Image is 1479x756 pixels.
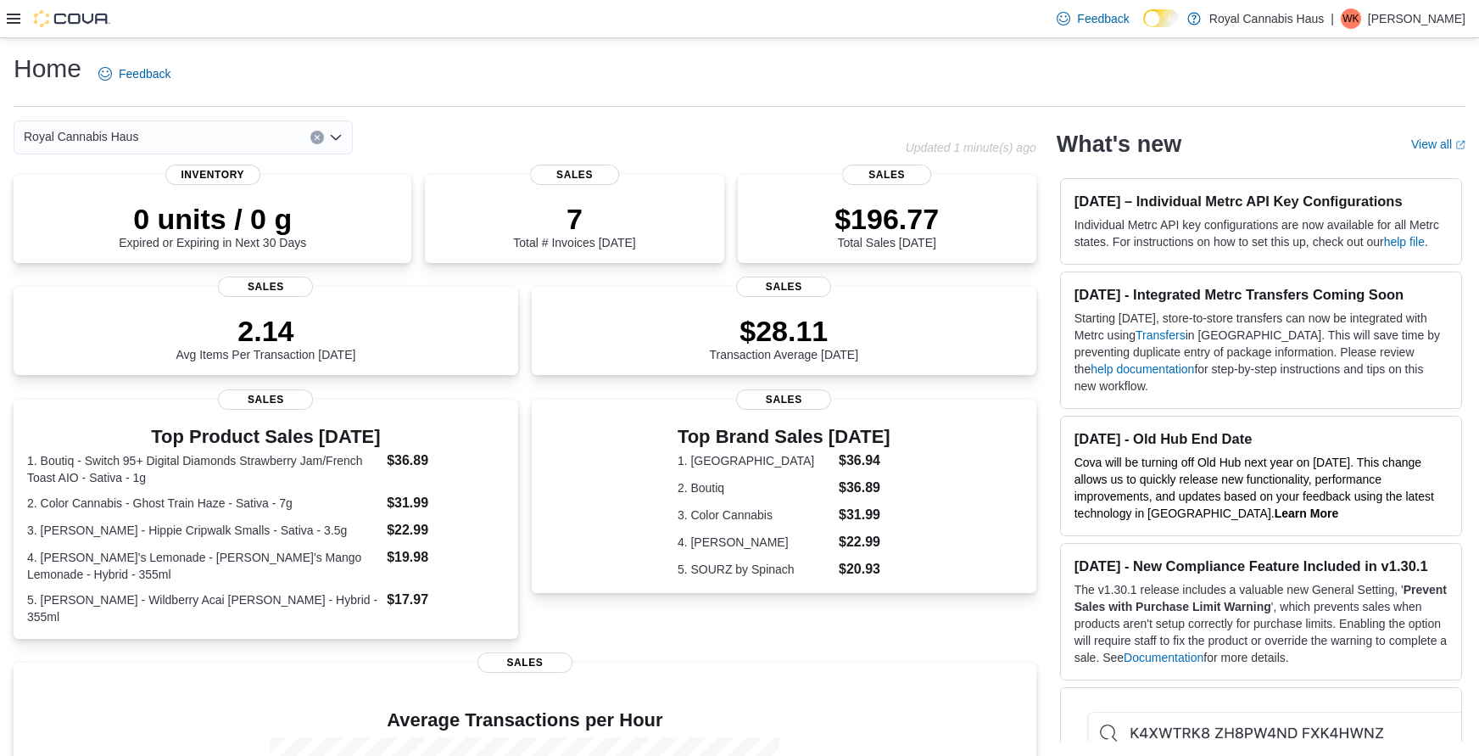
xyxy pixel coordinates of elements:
button: Open list of options [329,131,343,144]
span: Dark Mode [1143,27,1144,28]
p: 7 [513,202,635,236]
div: Total Sales [DATE] [834,202,939,249]
dd: $36.94 [839,451,890,471]
p: $28.11 [709,314,858,348]
dd: $22.99 [387,520,505,540]
div: Transaction Average [DATE] [709,314,858,361]
a: Transfers [1136,328,1186,342]
p: Updated 1 minute(s) ago [906,141,1036,154]
div: Wade King [1341,8,1361,29]
dt: 2. Boutiq [678,479,832,496]
span: Cova will be turning off Old Hub next year on [DATE]. This change allows us to quickly release ne... [1074,456,1434,520]
h2: What's new [1057,131,1181,158]
div: Expired or Expiring in Next 30 Days [119,202,306,249]
a: Feedback [1050,2,1136,36]
div: Avg Items Per Transaction [DATE] [176,314,355,361]
span: Sales [477,652,572,673]
dt: 4. [PERSON_NAME] [678,534,832,551]
div: Total # Invoices [DATE] [513,202,635,249]
span: Sales [736,389,831,410]
h3: [DATE] - New Compliance Feature Included in v1.30.1 [1074,557,1448,574]
dd: $19.98 [387,547,505,568]
span: Sales [218,277,313,297]
p: [PERSON_NAME] [1368,8,1465,29]
h3: [DATE] - Integrated Metrc Transfers Coming Soon [1074,286,1448,303]
p: $196.77 [834,202,939,236]
h1: Home [14,52,81,86]
h3: Top Product Sales [DATE] [27,427,505,447]
input: Dark Mode [1143,9,1179,27]
a: View allExternal link [1411,137,1465,151]
a: help documentation [1091,362,1194,376]
dt: 2. Color Cannabis - Ghost Train Haze - Sativa - 7g [27,495,380,512]
h4: Average Transactions per Hour [27,710,1023,731]
dt: 3. Color Cannabis [678,507,832,524]
span: Sales [218,389,313,410]
dd: $31.99 [387,493,505,513]
p: 2.14 [176,314,355,348]
dd: $31.99 [839,505,890,525]
dt: 3. [PERSON_NAME] - Hippie Cripwalk Smalls - Sativa - 3.5g [27,522,380,539]
a: Learn More [1275,507,1338,520]
dd: $36.89 [387,451,505,471]
img: Cova [34,10,110,27]
dd: $36.89 [839,478,890,498]
span: Feedback [1077,10,1129,27]
h3: [DATE] – Individual Metrc API Key Configurations [1074,193,1448,210]
a: help file [1384,235,1425,249]
dt: 5. SOURZ by Spinach [678,561,832,578]
strong: Prevent Sales with Purchase Limit Warning [1074,583,1447,613]
p: 0 units / 0 g [119,202,306,236]
span: Sales [842,165,932,185]
p: Individual Metrc API key configurations are now available for all Metrc states. For instructions ... [1074,216,1448,250]
p: The v1.30.1 release includes a valuable new General Setting, ' ', which prevents sales when produ... [1074,581,1448,666]
dt: 1. [GEOGRAPHIC_DATA] [678,452,832,469]
span: Inventory [165,165,260,185]
dt: 4. [PERSON_NAME]'s Lemonade - [PERSON_NAME]'s Mango Lemonade - Hybrid - 355ml [27,549,380,583]
h3: [DATE] - Old Hub End Date [1074,430,1448,447]
a: Documentation [1124,651,1203,664]
a: Feedback [92,57,177,91]
span: Sales [530,165,620,185]
dd: $17.97 [387,590,505,610]
span: Royal Cannabis Haus [24,126,138,147]
span: WK [1342,8,1359,29]
p: | [1331,8,1334,29]
p: Starting [DATE], store-to-store transfers can now be integrated with Metrc using in [GEOGRAPHIC_D... [1074,310,1448,395]
dt: 5. [PERSON_NAME] - Wildberry Acai [PERSON_NAME] - Hybrid - 355ml [27,591,380,625]
dd: $20.93 [839,559,890,580]
span: Sales [736,277,831,297]
dt: 1. Boutiq - Switch 95+ Digital Diamonds Strawberry Jam/French Toast AIO - Sativa - 1g [27,452,380,486]
dd: $22.99 [839,532,890,552]
p: Royal Cannabis Haus [1209,8,1324,29]
svg: External link [1455,140,1465,150]
button: Clear input [310,131,324,144]
span: Feedback [119,65,170,82]
h3: Top Brand Sales [DATE] [678,427,890,447]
